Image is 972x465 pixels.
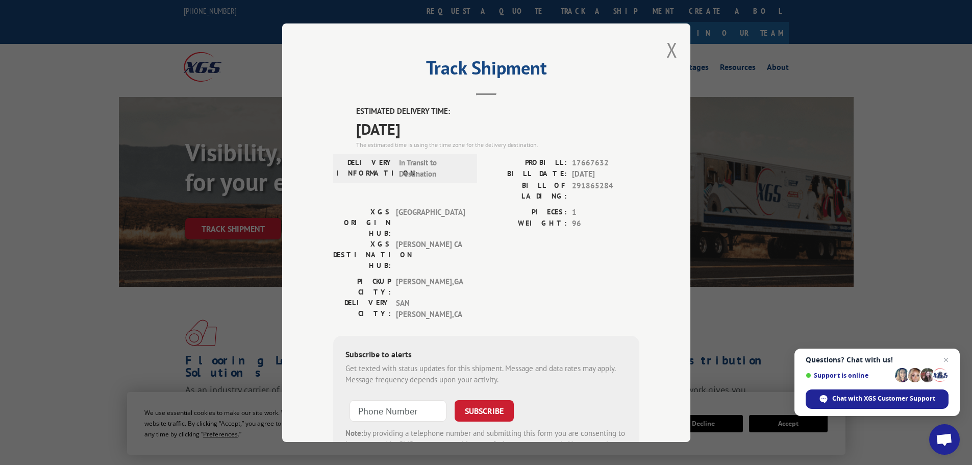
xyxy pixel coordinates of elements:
span: Close chat [940,354,952,366]
span: 291865284 [572,180,639,201]
div: The estimated time is using the time zone for the delivery destination. [356,140,639,149]
label: XGS DESTINATION HUB: [333,238,391,271]
span: 1 [572,206,639,218]
span: [DATE] [572,168,639,180]
span: SAN [PERSON_NAME] , CA [396,297,465,320]
h2: Track Shipment [333,61,639,80]
span: [PERSON_NAME] CA [396,238,465,271]
input: Phone Number [350,400,446,421]
div: Chat with XGS Customer Support [806,389,949,409]
div: by providing a telephone number and submitting this form you are consenting to be contacted by SM... [345,427,627,462]
label: PICKUP CITY: [333,276,391,297]
span: Questions? Chat with us! [806,356,949,364]
span: [PERSON_NAME] , GA [396,276,465,297]
span: 17667632 [572,157,639,168]
span: [GEOGRAPHIC_DATA] [396,206,465,238]
div: Subscribe to alerts [345,348,627,362]
label: PIECES: [486,206,567,218]
label: DELIVERY INFORMATION: [336,157,394,180]
strong: Note: [345,428,363,437]
label: XGS ORIGIN HUB: [333,206,391,238]
span: Support is online [806,372,891,379]
span: 96 [572,218,639,230]
button: SUBSCRIBE [455,400,514,421]
label: ESTIMATED DELIVERY TIME: [356,106,639,117]
div: Open chat [929,424,960,455]
label: WEIGHT: [486,218,567,230]
label: DELIVERY CITY: [333,297,391,320]
label: PROBILL: [486,157,567,168]
div: Get texted with status updates for this shipment. Message and data rates may apply. Message frequ... [345,362,627,385]
span: [DATE] [356,117,639,140]
span: In Transit to Destination [399,157,468,180]
label: BILL OF LADING: [486,180,567,201]
label: BILL DATE: [486,168,567,180]
span: Chat with XGS Customer Support [832,394,935,403]
button: Close modal [666,36,678,63]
